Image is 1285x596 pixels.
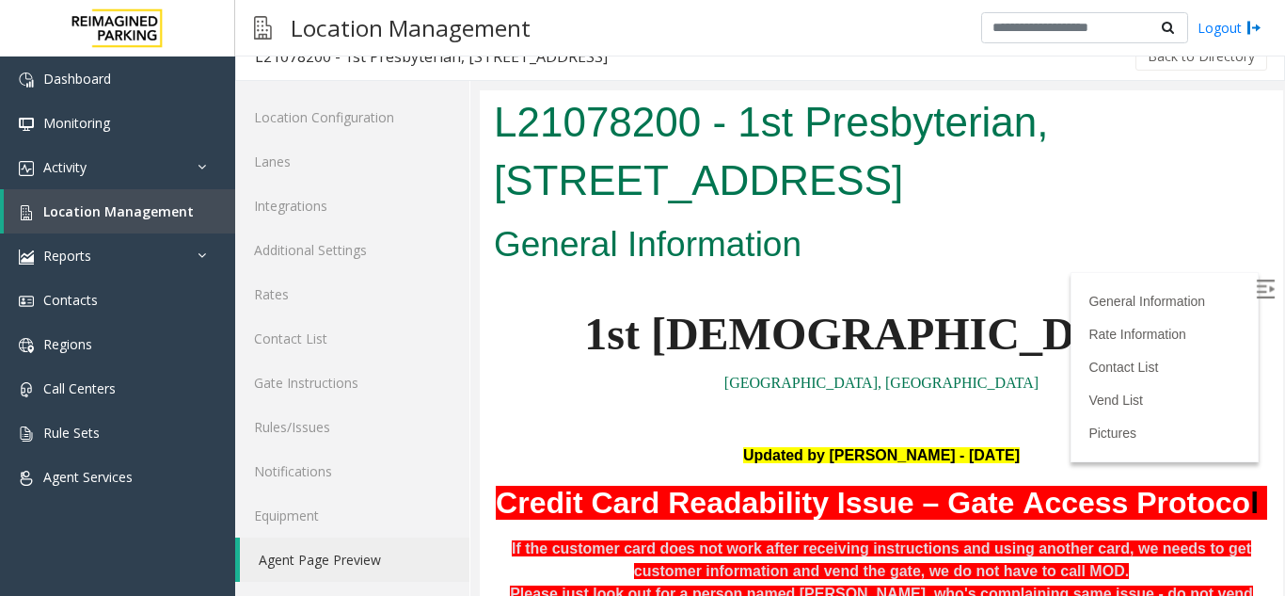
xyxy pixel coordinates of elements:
a: Location Configuration [235,95,469,139]
a: General Information [609,203,725,218]
span: Location Management [43,202,194,220]
img: 'icon' [19,161,34,176]
a: Contact List [609,269,678,284]
b: If the customer card does not work after receiving instructions and using another card, we needs ... [32,450,771,489]
span: Dashboard [43,70,111,88]
img: pageIcon [254,5,272,51]
a: Vend List [609,302,663,317]
img: 'icon' [19,427,34,442]
img: 'icon' [19,72,34,88]
a: Integrations [235,184,469,228]
span: Reports [43,247,91,265]
span: Contacts [43,291,98,309]
a: Notifications [235,449,469,493]
span: 1st [DEMOGRAPHIC_DATA] [104,218,699,268]
img: 'icon' [19,205,34,220]
a: Location Management [4,189,235,234]
span: Rule Sets [43,424,100,442]
img: Open/Close Sidebar Menu [776,189,795,208]
a: Rules/Issues [235,405,469,449]
img: 'icon' [19,471,34,486]
img: 'icon' [19,250,34,265]
a: Gate Instructions [235,361,469,405]
b: Please just look out for a person named [PERSON_NAME], who's complaining same issue - do not vend... [30,495,773,534]
span: Activity [43,158,87,176]
span: Agent Services [43,468,133,486]
div: L21078200 - 1st Presbyterian, [STREET_ADDRESS] [255,44,608,69]
font: l [770,395,779,429]
img: 'icon' [19,294,34,309]
font: Credit Card Readability Issue – Gate Access Protoco [16,395,770,429]
img: 'icon' [19,338,34,353]
img: logout [1246,18,1261,38]
h2: General Information [14,130,789,179]
a: Pictures [609,335,657,350]
a: Logout [1198,18,1261,38]
img: 'icon' [19,382,34,397]
span: Call Centers [43,379,116,397]
a: Agent Page Preview [240,538,469,582]
a: Additional Settings [235,228,469,272]
span: Updated by [PERSON_NAME] - [DATE] [263,357,540,373]
a: [GEOGRAPHIC_DATA], [GEOGRAPHIC_DATA] [245,284,559,300]
a: Equipment [235,493,469,538]
img: 'icon' [19,117,34,132]
button: Back to Directory [1135,42,1267,71]
a: Contact List [235,316,469,361]
a: Lanes [235,139,469,184]
h1: L21078200 - 1st Presbyterian, [STREET_ADDRESS] [14,3,789,119]
span: Regions [43,335,92,353]
span: Monitoring [43,114,110,132]
a: Rates [235,272,469,316]
a: Rate Information [609,236,706,251]
h3: Location Management [281,5,540,51]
